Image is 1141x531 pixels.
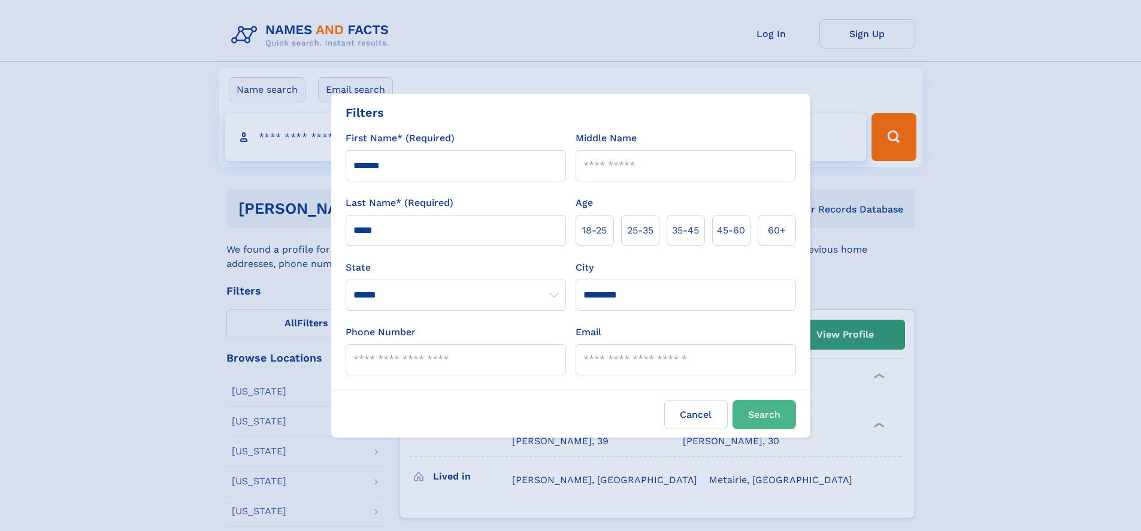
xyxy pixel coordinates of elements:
[576,196,593,210] label: Age
[582,223,607,238] span: 18‑25
[576,131,637,145] label: Middle Name
[346,104,384,122] div: Filters
[717,223,745,238] span: 45‑60
[346,260,566,275] label: State
[576,325,601,339] label: Email
[672,223,699,238] span: 35‑45
[733,400,796,429] button: Search
[768,223,786,238] span: 60+
[346,325,416,339] label: Phone Number
[346,196,453,210] label: Last Name* (Required)
[346,131,455,145] label: First Name* (Required)
[627,223,653,238] span: 25‑35
[664,400,728,429] label: Cancel
[576,260,594,275] label: City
